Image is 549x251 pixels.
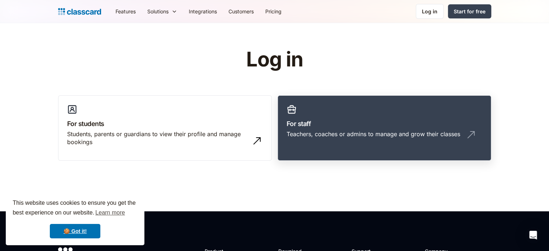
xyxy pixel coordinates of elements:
[278,95,491,161] a: For staffTeachers, coaches or admins to manage and grow their classes
[58,95,272,161] a: For studentsStudents, parents or guardians to view their profile and manage bookings
[67,119,263,129] h3: For students
[416,4,444,19] a: Log in
[422,8,437,15] div: Log in
[110,3,141,20] a: Features
[454,8,485,15] div: Start for free
[160,48,389,71] h1: Log in
[287,130,460,138] div: Teachers, coaches or admins to manage and grow their classes
[6,192,144,245] div: cookieconsent
[58,7,101,17] a: home
[50,224,100,238] a: dismiss cookie message
[141,3,183,20] div: Solutions
[448,4,491,18] a: Start for free
[287,119,482,129] h3: For staff
[183,3,223,20] a: Integrations
[223,3,260,20] a: Customers
[147,8,169,15] div: Solutions
[67,130,248,146] div: Students, parents or guardians to view their profile and manage bookings
[524,226,542,244] div: Open Intercom Messenger
[13,199,138,218] span: This website uses cookies to ensure you get the best experience on our website.
[94,207,126,218] a: learn more about cookies
[260,3,287,20] a: Pricing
